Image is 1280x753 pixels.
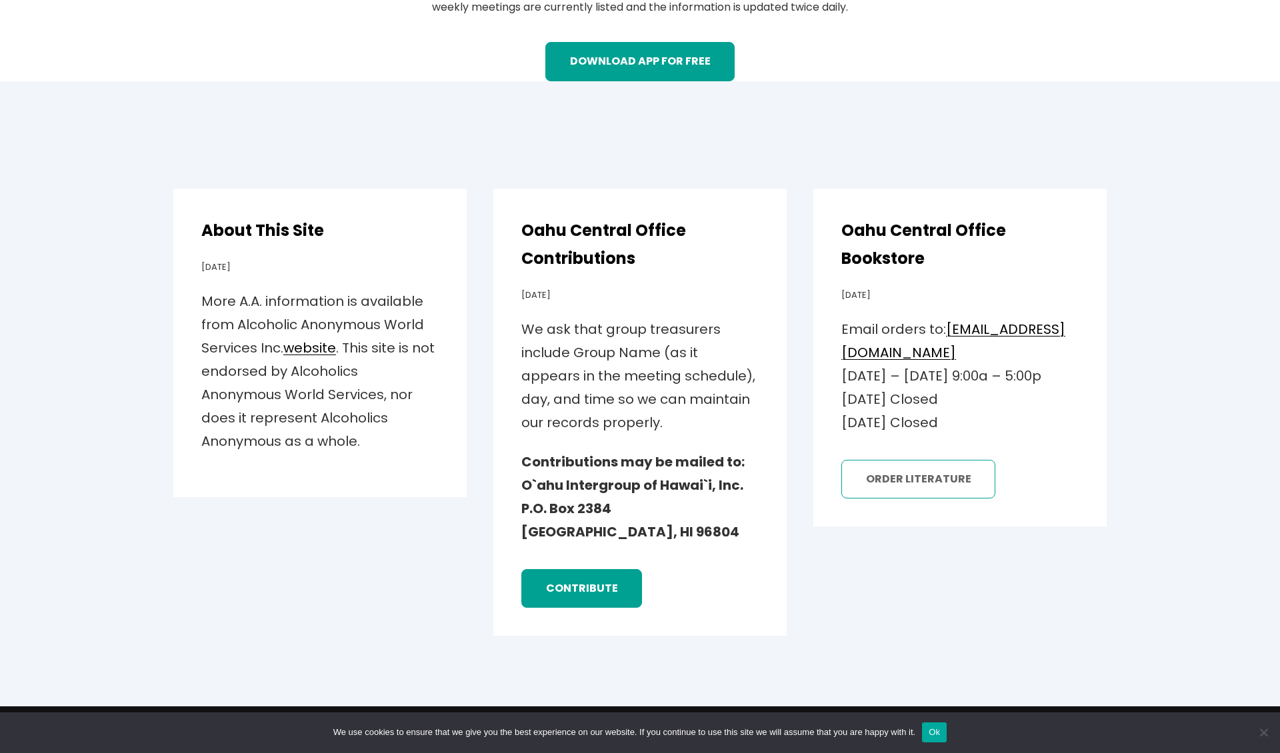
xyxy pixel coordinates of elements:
a: [DATE] [201,261,231,273]
a: website [283,339,336,357]
a: [EMAIL_ADDRESS][DOMAIN_NAME] [841,320,1065,362]
strong: Contributions may be mailed to: [521,452,745,471]
p: Email orders to: [DATE] – [DATE] 9:00a – 5:00p [DATE] Closed [DATE] Closed [841,318,1079,434]
span: We use cookies to ensure that we give you the best experience on our website. If you continue to ... [333,726,915,739]
h2: About This Site [201,217,439,245]
button: Ok [922,722,947,742]
strong: O`ahu Intergroup of Hawai`i, Inc. P.O. Box 2384 [GEOGRAPHIC_DATA], HI 96804 [521,476,743,541]
a: contribute [521,569,642,608]
a: [DATE] [841,289,871,301]
p: More A.A. information is available from Alcoholic Anonymous World Services Inc. . This site is no... [201,290,439,453]
a: order literature [841,460,995,499]
h2: Oahu Central Office Contributions [521,217,759,273]
a: [DATE] [521,289,551,301]
span: No [1257,726,1270,739]
p: We ask that group treasurers include Group Name (as it appears in the meeting schedule), day, and... [521,318,759,434]
h2: Oahu Central Office Bookstore [841,217,1079,273]
a: download app for free [545,42,735,81]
